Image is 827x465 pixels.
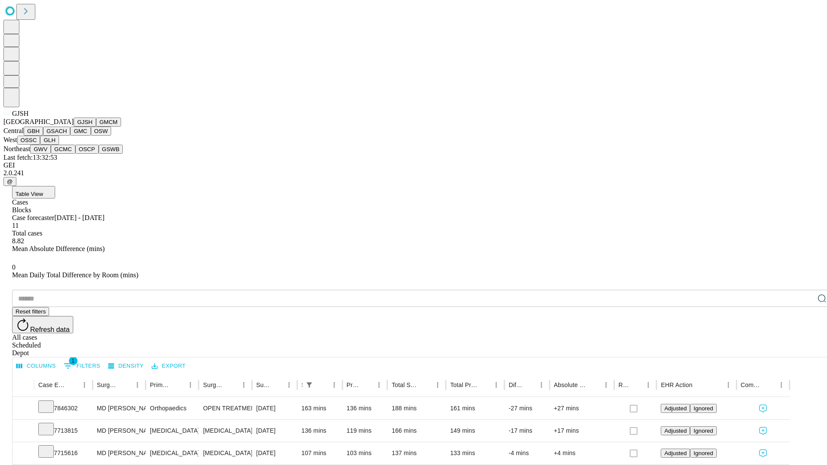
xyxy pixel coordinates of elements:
[3,118,74,125] span: [GEOGRAPHIC_DATA]
[51,145,75,154] button: GCMC
[75,145,99,154] button: OSCP
[302,397,338,419] div: 163 mins
[7,178,13,185] span: @
[523,379,535,391] button: Sort
[43,127,70,136] button: GSACH
[12,214,54,221] span: Case forecaster
[283,379,295,391] button: Menu
[741,381,762,388] div: Comments
[30,145,51,154] button: GWV
[535,379,547,391] button: Menu
[38,420,88,442] div: 7713815
[509,442,545,464] div: -4 mins
[12,237,24,245] span: 8.82
[3,161,824,169] div: GEI
[12,307,49,316] button: Reset filters
[347,420,383,442] div: 119 mins
[17,446,30,461] button: Expand
[450,442,500,464] div: 133 mins
[392,442,441,464] div: 137 mins
[62,359,103,373] button: Show filters
[3,169,824,177] div: 2.0.241
[14,360,58,373] button: Select columns
[149,360,188,373] button: Export
[12,263,16,271] span: 0
[509,420,545,442] div: -17 mins
[30,326,70,333] span: Refresh data
[17,424,30,439] button: Expand
[119,379,131,391] button: Sort
[722,379,734,391] button: Menu
[450,381,477,388] div: Total Predicted Duration
[347,381,361,388] div: Predicted In Room Duration
[693,428,713,434] span: Ignored
[361,379,373,391] button: Sort
[661,381,692,388] div: EHR Action
[600,379,612,391] button: Menu
[693,405,713,412] span: Ignored
[619,381,630,388] div: Resolved in EHR
[256,420,293,442] div: [DATE]
[54,214,104,221] span: [DATE] - [DATE]
[690,404,716,413] button: Ignored
[24,127,43,136] button: GBH
[450,397,500,419] div: 161 mins
[99,145,123,154] button: GSWB
[256,381,270,388] div: Surgery Date
[78,379,90,391] button: Menu
[775,379,787,391] button: Menu
[12,245,105,252] span: Mean Absolute Difference (mins)
[74,118,96,127] button: GJSH
[554,397,610,419] div: +27 mins
[203,397,247,419] div: OPEN TREATMENT [MEDICAL_DATA]
[420,379,432,391] button: Sort
[12,222,19,229] span: 11
[150,420,194,442] div: [MEDICAL_DATA]
[392,397,441,419] div: 188 mins
[17,136,40,145] button: OSSC
[203,442,247,464] div: [MEDICAL_DATA]
[693,379,706,391] button: Sort
[690,426,716,435] button: Ignored
[478,379,490,391] button: Sort
[97,397,141,419] div: MD [PERSON_NAME] [PERSON_NAME]
[664,428,687,434] span: Adjusted
[97,420,141,442] div: MD [PERSON_NAME]
[172,379,184,391] button: Sort
[432,379,444,391] button: Menu
[16,191,43,197] span: Table View
[256,397,293,419] div: [DATE]
[3,127,24,134] span: Central
[690,449,716,458] button: Ignored
[97,381,118,388] div: Surgeon Name
[40,136,59,145] button: GLH
[256,442,293,464] div: [DATE]
[392,420,441,442] div: 166 mins
[238,379,250,391] button: Menu
[96,118,121,127] button: GMCM
[554,442,610,464] div: +4 mins
[450,420,500,442] div: 149 mins
[630,379,642,391] button: Sort
[347,397,383,419] div: 136 mins
[131,379,143,391] button: Menu
[38,381,65,388] div: Case Epic Id
[3,136,17,143] span: West
[17,401,30,416] button: Expand
[328,379,340,391] button: Menu
[91,127,112,136] button: OSW
[509,397,545,419] div: -27 mins
[226,379,238,391] button: Sort
[184,379,196,391] button: Menu
[642,379,654,391] button: Menu
[203,381,224,388] div: Surgery Name
[554,381,587,388] div: Absolute Difference
[16,308,46,315] span: Reset filters
[303,379,315,391] button: Show filters
[150,442,194,464] div: [MEDICAL_DATA]
[373,379,385,391] button: Menu
[302,381,302,388] div: Scheduled In Room Duration
[661,426,690,435] button: Adjusted
[664,405,687,412] span: Adjusted
[66,379,78,391] button: Sort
